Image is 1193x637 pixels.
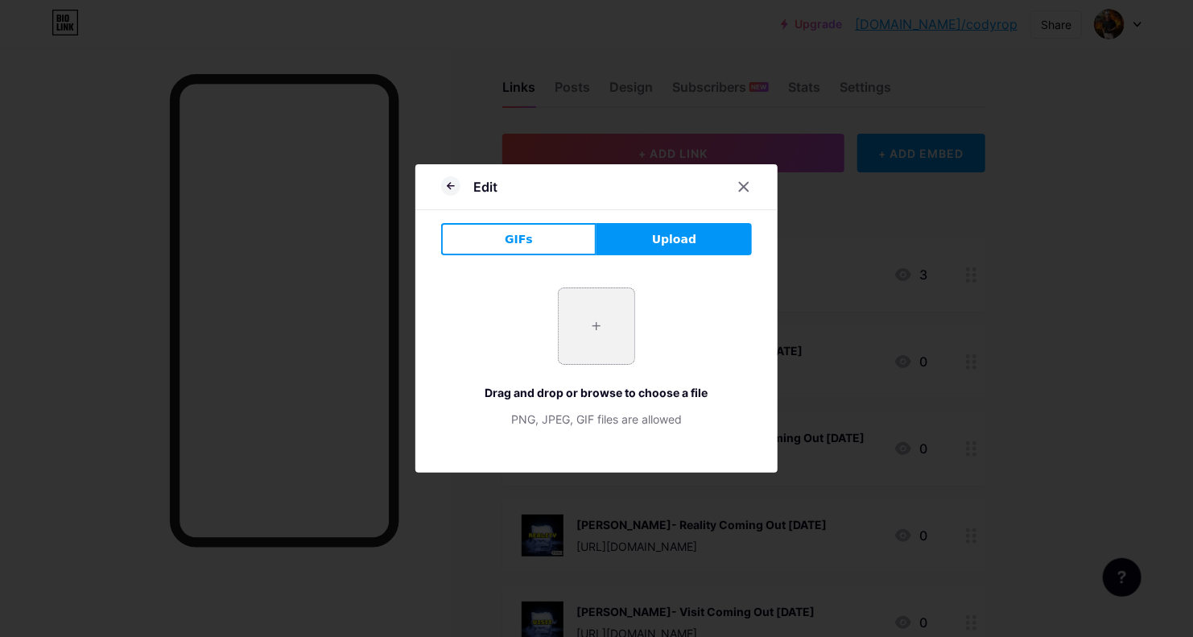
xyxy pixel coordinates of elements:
[441,384,752,401] div: Drag and drop or browse to choose a file
[441,223,596,255] button: GIFs
[652,231,696,248] span: Upload
[441,411,752,428] div: PNG, JPEG, GIF files are allowed
[505,231,533,248] span: GIFs
[596,223,752,255] button: Upload
[473,177,497,196] div: Edit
